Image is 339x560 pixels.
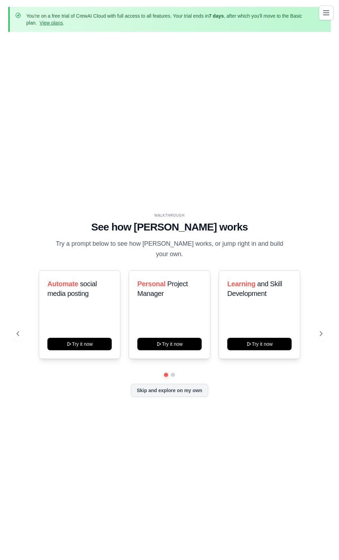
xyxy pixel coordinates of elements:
iframe: Chat Widget [304,527,339,560]
p: Try a prompt below to see how [PERSON_NAME] works, or jump right in and build your own. [53,239,286,259]
span: social media posting [47,280,97,297]
button: Try it now [227,338,292,350]
button: Skip and explore on my own [131,384,208,397]
button: Try it now [47,338,112,350]
span: and Skill Development [227,280,282,297]
span: Learning [227,280,255,288]
span: Personal [137,280,165,288]
p: You're on a free trial of CrewAI Cloud with full access to all features. Your trial ends in , aft... [26,12,314,26]
button: Try it now [137,338,202,350]
button: Toggle navigation [319,6,333,20]
strong: 7 days [209,13,224,19]
a: View plans [39,20,63,26]
h1: See how [PERSON_NAME] works [17,221,322,233]
span: Project Manager [137,280,188,297]
div: WALKTHROUGH [17,213,322,218]
span: Automate [47,280,78,288]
